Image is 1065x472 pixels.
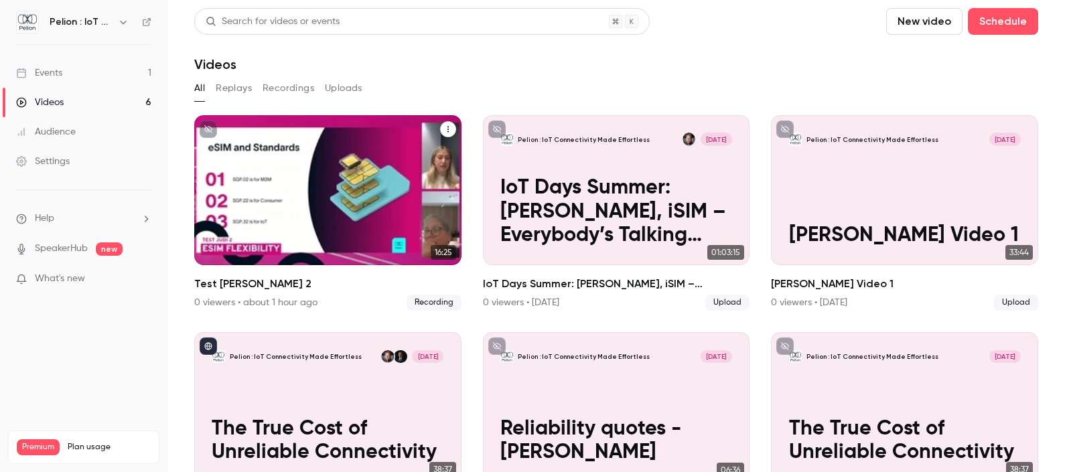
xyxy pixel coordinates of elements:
div: Audience [16,125,76,139]
div: 0 viewers • [DATE] [771,296,847,309]
img: Alan Tait [381,350,395,364]
li: help-dropdown-opener [16,212,151,226]
span: 33:44 [1005,245,1033,260]
p: Pelion : IoT Connectivity Made Effortless [518,352,650,361]
div: Search for videos or events [206,15,340,29]
img: Pelion : IoT Connectivity Made Effortless [17,11,38,33]
img: IoT Days Summer: eSIM, iSIM – Everybody’s Talking Subscriber Identity Modules [500,133,514,146]
span: Upload [705,295,750,311]
span: [DATE] [701,133,732,146]
span: 01:03:15 [707,245,744,260]
p: Pelion : IoT Connectivity Made Effortless [806,352,938,361]
button: published [200,337,217,355]
p: [PERSON_NAME] Video 1 [789,224,1021,248]
span: Help [35,212,54,226]
h2: [PERSON_NAME] Video 1 [771,276,1038,292]
h2: IoT Days Summer: [PERSON_NAME], iSIM – Everybody’s Talking Subscriber Identity Modules [483,276,750,292]
div: 0 viewers • about 1 hour ago [194,296,317,309]
iframe: Noticeable Trigger [135,273,151,285]
img: Alan Tait [683,133,696,146]
img: Alan Video 1 [789,133,802,146]
p: Pelion : IoT Connectivity Made Effortless [230,352,362,361]
button: unpublished [488,337,506,355]
div: Events [16,66,62,80]
h2: Test [PERSON_NAME] 2 [194,276,461,292]
span: [DATE] [989,350,1021,364]
button: Uploads [325,78,362,99]
div: Videos [16,96,64,109]
a: Alan Video 1Pelion : IoT Connectivity Made Effortless[DATE][PERSON_NAME] Video 133:44[PERSON_NAME... [771,115,1038,311]
span: [DATE] [412,350,443,364]
img: Reliability quotes - Berg, Alan [500,350,514,364]
button: Replays [216,78,252,99]
span: new [96,242,123,256]
button: unpublished [488,121,506,138]
span: Plan usage [68,442,151,453]
li: Test Judi 2 [194,115,461,311]
p: The True Cost of Unreliable Connectivity [789,417,1021,465]
span: What's new [35,272,85,286]
a: SpeakerHub [35,242,88,256]
span: [DATE] [701,350,732,364]
img: The True Cost of Unreliable Connectivity [212,350,225,364]
p: The True Cost of Unreliable Connectivity [212,417,443,465]
button: Schedule [968,8,1038,35]
p: Pelion : IoT Connectivity Made Effortless [518,135,650,144]
p: Reliability quotes - [PERSON_NAME] [500,417,732,465]
button: unpublished [200,121,217,138]
button: unpublished [776,337,794,355]
button: Recordings [263,78,314,99]
a: IoT Days Summer: eSIM, iSIM – Everybody’s Talking Subscriber Identity ModulesPelion : IoT Connect... [483,115,750,311]
li: Alan Video 1 [771,115,1038,311]
button: unpublished [776,121,794,138]
p: Pelion : IoT Connectivity Made Effortless [806,135,938,144]
h6: Pelion : IoT Connectivity Made Effortless [50,15,113,29]
button: All [194,78,205,99]
li: IoT Days Summer: eSIM, iSIM – Everybody’s Talking Subscriber Identity Modules [483,115,750,311]
div: 0 viewers • [DATE] [483,296,559,309]
img: The True Cost of Unreliable Connectivity [789,350,802,364]
div: Settings [16,155,70,168]
a: 16:25Test [PERSON_NAME] 20 viewers • about 1 hour agoRecording [194,115,461,311]
span: [DATE] [989,133,1021,146]
img: Fredrik Stålbrand [394,350,407,364]
p: IoT Days Summer: [PERSON_NAME], iSIM – Everybody’s Talking Subscriber Identity Modules [500,176,732,248]
span: Upload [994,295,1038,311]
span: Premium [17,439,60,455]
span: 16:25 [431,245,456,260]
section: Videos [194,8,1038,464]
h1: Videos [194,56,236,72]
button: New video [886,8,963,35]
span: Recording [407,295,461,311]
